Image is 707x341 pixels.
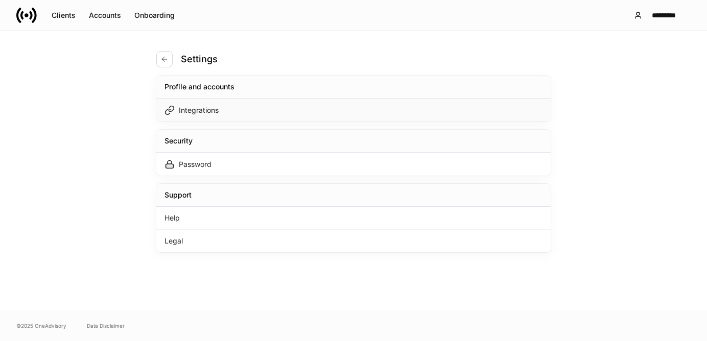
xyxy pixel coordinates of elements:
div: Support [164,190,192,200]
a: Data Disclaimer [87,322,125,330]
span: © 2025 OneAdvisory [16,322,66,330]
div: Integrations [179,105,219,115]
div: Help [156,207,551,230]
div: Clients [52,10,76,20]
h4: Settings [181,53,218,65]
div: Profile and accounts [164,82,234,92]
button: Accounts [82,7,128,23]
div: Password [179,159,211,169]
div: Onboarding [134,10,175,20]
div: Legal [156,230,551,252]
div: Accounts [89,10,121,20]
div: Security [164,136,193,146]
button: Onboarding [128,7,181,23]
button: Clients [45,7,82,23]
